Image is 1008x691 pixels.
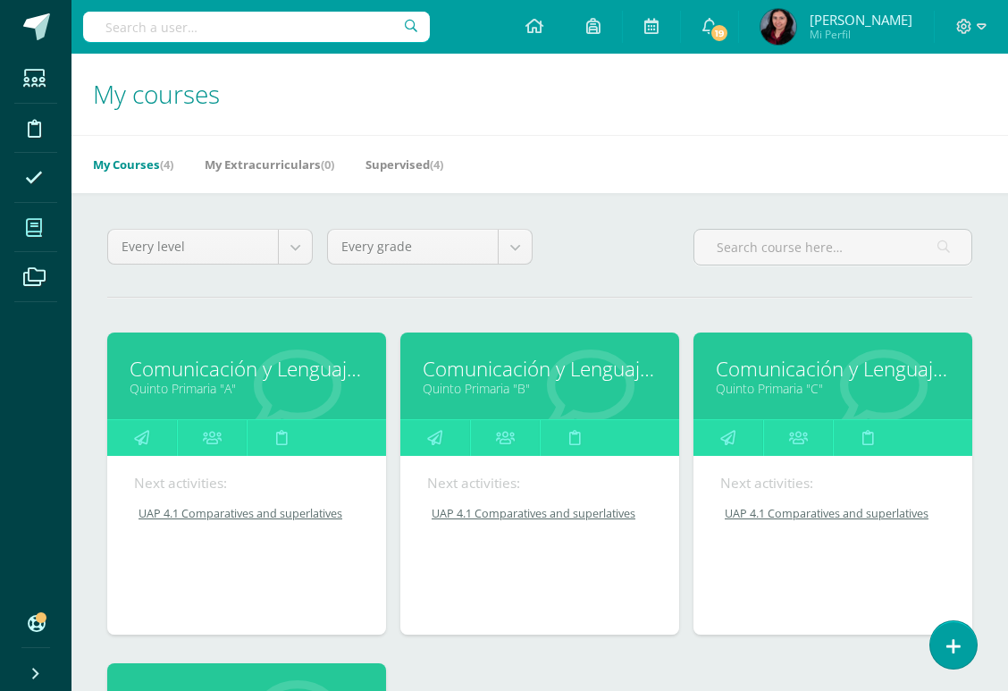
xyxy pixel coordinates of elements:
[321,156,334,173] span: (0)
[134,474,359,493] div: Next activities:
[710,23,729,43] span: 19
[160,156,173,173] span: (4)
[720,506,947,521] a: UAP 4.1 Comparatives and superlatives
[328,230,532,264] a: Every grade
[130,380,364,397] a: Quinto Primaria "A"
[427,506,654,521] a: UAP 4.1 Comparatives and superlatives
[716,355,950,383] a: Comunicación y Lenguaje,Idioma Extranjero,Inglés
[93,150,173,179] a: My Courses(4)
[430,156,443,173] span: (4)
[108,230,312,264] a: Every level
[365,150,443,179] a: Supervised(4)
[130,355,364,383] a: Comunicación y Lenguaje,Idioma Extranjero,Inglés
[93,77,220,111] span: My courses
[694,230,971,265] input: Search course here…
[810,11,912,29] span: [PERSON_NAME]
[810,27,912,42] span: Mi Perfil
[716,380,950,397] a: Quinto Primaria "C"
[122,230,265,264] span: Every level
[720,474,945,493] div: Next activities:
[83,12,430,42] input: Search a user…
[423,380,657,397] a: Quinto Primaria "B"
[205,150,334,179] a: My Extracurriculars(0)
[341,230,484,264] span: Every grade
[134,506,361,521] a: UAP 4.1 Comparatives and superlatives
[423,355,657,383] a: Comunicación y Lenguaje,Idioma Extranjero,Inglés
[427,474,652,493] div: Next activities:
[760,9,796,45] img: 3ca3240c18fc7997023838208257dec4.png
